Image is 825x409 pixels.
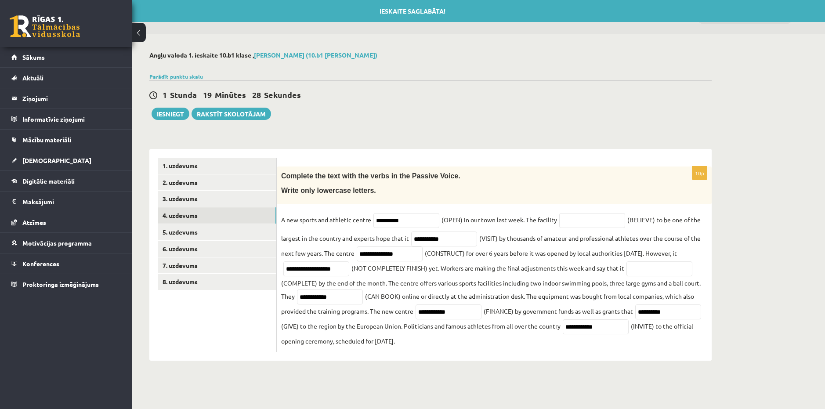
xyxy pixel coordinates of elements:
a: Parādīt punktu skalu [149,73,203,80]
span: Sākums [22,53,45,61]
a: Ziņojumi [11,88,121,109]
span: Write only lowercase letters. [281,187,376,194]
a: Maksājumi [11,192,121,212]
legend: Maksājumi [22,192,121,212]
a: Sākums [11,47,121,67]
a: Rīgas 1. Tālmācības vidusskola [10,15,80,37]
span: Aktuāli [22,74,43,82]
a: Informatīvie ziņojumi [11,109,121,129]
a: 6. uzdevums [158,241,276,257]
legend: Informatīvie ziņojumi [22,109,121,129]
a: Rakstīt skolotājam [192,108,271,120]
a: 7. uzdevums [158,257,276,274]
a: Mācību materiāli [11,130,121,150]
span: Mācību materiāli [22,136,71,144]
span: Proktoringa izmēģinājums [22,280,99,288]
p: A new sports and athletic centre [281,213,371,226]
a: 4. uzdevums [158,207,276,224]
a: Motivācijas programma [11,233,121,253]
span: Complete the text with the verbs in the Passive Voice. [281,172,460,180]
span: Sekundes [264,90,301,100]
span: Digitālie materiāli [22,177,75,185]
span: 1 [163,90,167,100]
a: Atzīmes [11,212,121,232]
a: Digitālie materiāli [11,171,121,191]
span: Motivācijas programma [22,239,92,247]
a: Proktoringa izmēģinājums [11,274,121,294]
legend: Ziņojumi [22,88,121,109]
span: 28 [252,90,261,100]
fieldset: (OPEN) in our town last week. The facility (BELIEVE) to be one of the largest in the country and ... [281,213,707,347]
a: 5. uzdevums [158,224,276,240]
a: [PERSON_NAME] (10.b1 [PERSON_NAME]) [254,51,377,59]
span: 19 [203,90,212,100]
a: 2. uzdevums [158,174,276,191]
span: Stunda [170,90,197,100]
p: 10p [692,166,707,180]
a: 8. uzdevums [158,274,276,290]
a: Aktuāli [11,68,121,88]
span: Atzīmes [22,218,46,226]
span: Minūtes [215,90,246,100]
a: [DEMOGRAPHIC_DATA] [11,150,121,170]
span: [DEMOGRAPHIC_DATA] [22,156,91,164]
a: 1. uzdevums [158,158,276,174]
span: Konferences [22,260,59,268]
a: Konferences [11,253,121,274]
a: 3. uzdevums [158,191,276,207]
button: Iesniegt [152,108,189,120]
h2: Angļu valoda 1. ieskaite 10.b1 klase , [149,51,712,59]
